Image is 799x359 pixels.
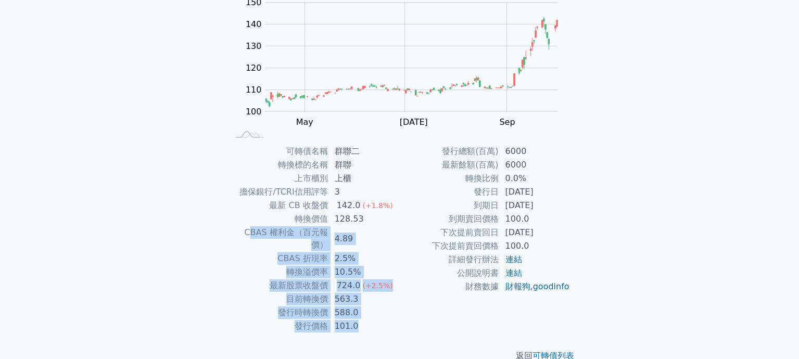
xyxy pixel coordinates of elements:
td: 轉換標的名稱 [229,158,328,172]
div: 724.0 [335,279,363,292]
td: [DATE] [499,185,570,199]
tspan: 130 [246,41,262,51]
td: 公開說明書 [400,266,499,280]
td: 6000 [499,158,570,172]
tspan: 110 [246,85,262,95]
td: 128.53 [328,212,400,226]
td: 4.89 [328,226,400,252]
td: 2.5% [328,252,400,265]
td: 最新股票收盤價 [229,279,328,292]
td: 3 [328,185,400,199]
td: 轉換溢價率 [229,265,328,279]
td: 0.0% [499,172,570,185]
a: 連結 [505,254,522,264]
span: (+2.5%) [363,281,393,290]
td: 發行日 [400,185,499,199]
td: 發行總額(百萬) [400,145,499,158]
td: 563.3 [328,292,400,306]
span: (+1.8%) [363,201,393,210]
tspan: May [296,117,313,127]
tspan: Sep [500,117,515,127]
td: 101.0 [328,319,400,333]
a: goodinfo [533,281,569,291]
div: 142.0 [335,199,363,212]
td: [DATE] [499,226,570,239]
td: 到期賣回價格 [400,212,499,226]
tspan: 140 [246,19,262,29]
tspan: 120 [246,63,262,73]
tspan: 100 [246,107,262,117]
td: 100.0 [499,212,570,226]
td: 到期日 [400,199,499,212]
td: 詳細發行辦法 [400,253,499,266]
td: [DATE] [499,199,570,212]
td: 財務數據 [400,280,499,293]
td: 擔保銀行/TCRI信用評等 [229,185,328,199]
td: 最新 CB 收盤價 [229,199,328,212]
a: 連結 [505,268,522,278]
td: 588.0 [328,306,400,319]
td: 群聯 [328,158,400,172]
td: 發行時轉換價 [229,306,328,319]
td: 100.0 [499,239,570,253]
td: 轉換價值 [229,212,328,226]
tspan: [DATE] [400,117,428,127]
div: 聊天小工具 [747,309,799,359]
td: 上市櫃別 [229,172,328,185]
td: 下次提前賣回價格 [400,239,499,253]
td: 轉換比例 [400,172,499,185]
td: 目前轉換價 [229,292,328,306]
td: 可轉債名稱 [229,145,328,158]
td: CBAS 折現率 [229,252,328,265]
td: CBAS 權利金（百元報價） [229,226,328,252]
td: 發行價格 [229,319,328,333]
td: 上櫃 [328,172,400,185]
td: , [499,280,570,293]
td: 群聯二 [328,145,400,158]
td: 6000 [499,145,570,158]
td: 最新餘額(百萬) [400,158,499,172]
a: 財報狗 [505,281,530,291]
td: 10.5% [328,265,400,279]
td: 下次提前賣回日 [400,226,499,239]
iframe: Chat Widget [747,309,799,359]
